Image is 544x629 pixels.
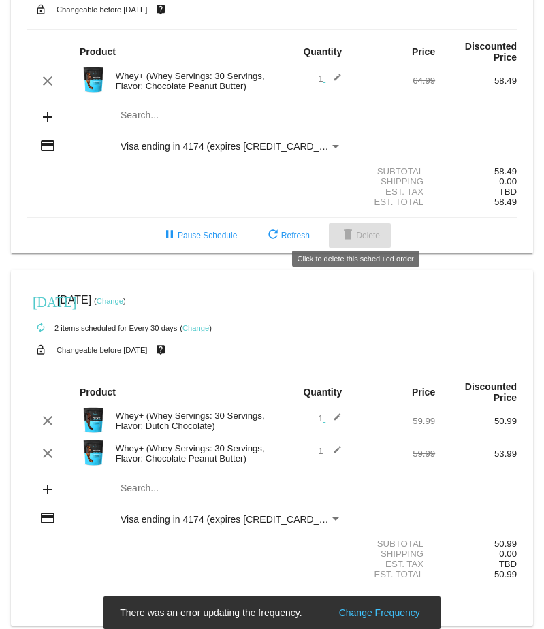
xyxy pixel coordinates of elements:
div: Shipping [353,176,435,187]
mat-icon: clear [39,73,56,89]
div: Subtotal [353,538,435,549]
div: Est. Total [353,197,435,207]
mat-icon: live_help [153,1,169,18]
div: Whey+ (Whey Servings: 30 Servings, Flavor: Chocolate Peanut Butter) [109,71,272,91]
div: 50.99 [435,538,517,549]
simple-snack-bar: There was an error updating the frequency. [120,606,424,619]
mat-icon: clear [39,445,56,462]
small: Changeable before [DATE] [57,346,148,354]
span: 1 [318,446,342,456]
div: Est. Tax [353,559,435,569]
mat-icon: add [39,481,56,498]
div: Whey+ (Whey Servings: 30 Servings, Flavor: Chocolate Peanut Butter) [109,443,272,464]
mat-icon: edit [325,73,342,89]
strong: Discounted Price [465,41,517,63]
mat-icon: credit_card [39,510,56,526]
a: Change [182,324,209,332]
button: Refresh [254,596,321,620]
div: 59.99 [353,449,435,459]
span: Visa ending in 4174 (expires [CREDIT_CARD_DATA]) [121,141,349,152]
a: Change [97,297,123,305]
mat-icon: credit_card [39,138,56,154]
span: TBD [499,187,517,197]
span: Pause Schedule [161,231,237,240]
div: Shipping [353,549,435,559]
button: Pause Schedule [150,223,248,248]
strong: Quantity [303,46,342,57]
span: 0.00 [499,176,517,187]
div: Est. Total [353,569,435,579]
div: 59.99 [353,416,435,426]
strong: Product [80,46,116,57]
mat-icon: delete [340,227,356,244]
button: Refresh [254,223,321,248]
span: 1 [318,413,342,423]
strong: Discounted Price [465,381,517,403]
img: Image-1-Carousel-Whey-2lb-CPB-1000x1000-NEWEST.png [80,439,107,466]
mat-icon: [DATE] [33,293,49,309]
strong: Quantity [303,387,342,398]
mat-icon: refresh [265,227,281,244]
mat-select: Payment Method [121,514,342,525]
strong: Price [412,46,435,57]
button: Delete [329,596,391,620]
strong: Product [80,387,116,398]
mat-icon: live_help [153,341,169,359]
div: 53.99 [435,449,517,459]
span: 58.49 [494,197,517,207]
mat-icon: add [39,109,56,125]
span: 1 [318,74,342,84]
div: Est. Tax [353,187,435,197]
div: 64.99 [353,76,435,86]
small: Changeable before [DATE] [57,5,148,14]
span: Visa ending in 4174 (expires [CREDIT_CARD_DATA]) [121,514,349,525]
strong: Price [412,387,435,398]
div: Subtotal [353,166,435,176]
div: 58.49 [435,166,517,176]
div: 58.49 [435,76,517,86]
mat-icon: clear [39,413,56,429]
input: Search... [121,110,342,121]
span: 50.99 [494,569,517,579]
div: 50.99 [435,416,517,426]
mat-icon: pause [161,227,178,244]
span: 0.00 [499,549,517,559]
span: Refresh [265,231,310,240]
span: TBD [499,559,517,569]
button: Delete [329,223,391,248]
input: Search... [121,483,342,494]
small: ( ) [180,324,212,332]
button: Pause Schedule [150,596,248,620]
mat-icon: autorenew [33,320,49,336]
small: 2 items scheduled for Every 30 days [27,324,177,332]
mat-icon: edit [325,445,342,462]
mat-icon: edit [325,413,342,429]
button: Change Frequency [335,606,424,619]
mat-icon: lock_open [33,1,49,18]
img: Image-1-Carousel-Whey-2lb-CPB-1000x1000-NEWEST.png [80,66,107,93]
img: Image-1-Carousel-Whey-2lb-Dutch-Chocolate-no-badge-Transp.png [80,406,107,434]
small: ( ) [94,297,126,305]
mat-select: Payment Method [121,141,342,152]
mat-icon: lock_open [33,341,49,359]
span: Delete [340,231,380,240]
div: Whey+ (Whey Servings: 30 Servings, Flavor: Dutch Chocolate) [109,410,272,431]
